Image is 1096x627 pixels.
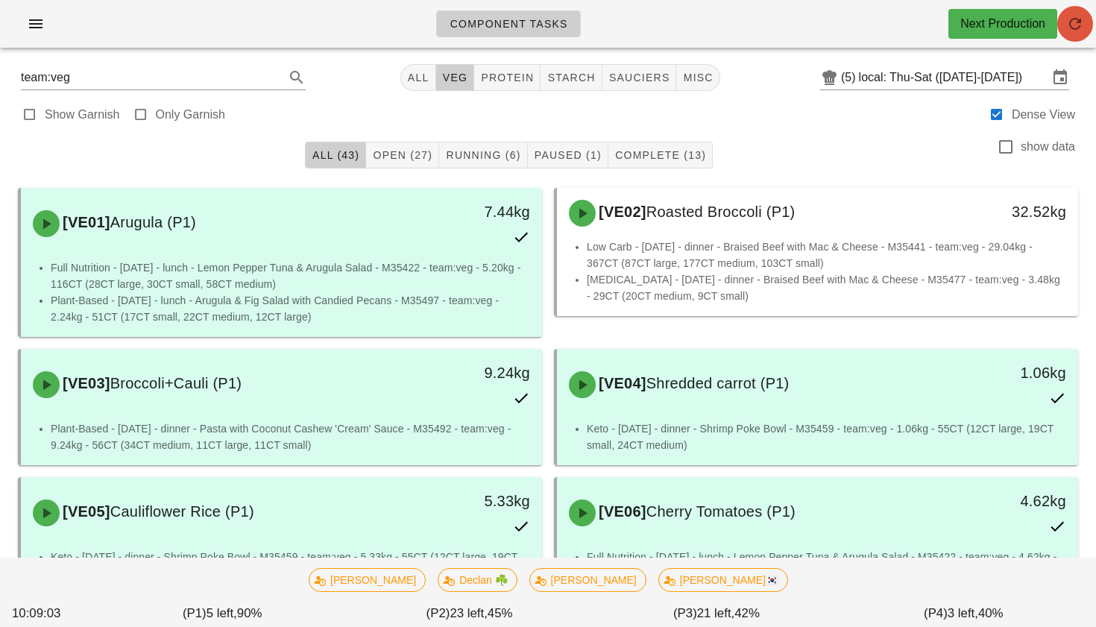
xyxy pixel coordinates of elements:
[955,200,1066,224] div: 32.52kg
[366,142,439,168] button: Open (27)
[51,292,530,325] li: Plant-Based - [DATE] - lunch - Arugula & Fig Salad with Candied Pecans - M35497 - team:veg - 2.24...
[667,569,778,591] span: [PERSON_NAME]🇰🇷
[419,361,530,385] div: 9.24kg
[608,72,670,84] span: sauciers
[840,601,1087,626] div: (P4) 40%
[51,259,530,292] li: Full Nutrition - [DATE] - lunch - Lemon Pepper Tuna & Arugula Salad - M35422 - team:veg - 5.20kg ...
[538,569,636,591] span: [PERSON_NAME]
[602,64,677,91] button: sauciers
[305,142,366,168] button: All (43)
[587,271,1066,304] li: [MEDICAL_DATA] - [DATE] - dinner - Braised Beef with Mac & Cheese - M35477 - team:veg - 3.48kg - ...
[534,149,602,161] span: Paused (1)
[596,375,646,391] span: [VE04]
[1012,107,1075,122] label: Dense View
[449,18,567,30] span: Component Tasks
[450,606,487,620] span: 23 left,
[955,489,1066,513] div: 4.62kg
[110,503,254,520] span: Cauliflower Rice (P1)
[608,142,713,168] button: Complete (13)
[528,142,608,168] button: Paused (1)
[596,503,646,520] span: [VE06]
[45,107,120,122] label: Show Garnish
[110,214,196,230] span: Arugula (P1)
[593,601,840,626] div: (P3) 42%
[207,606,237,620] span: 5 left,
[346,601,593,626] div: (P2) 45%
[60,214,110,230] span: [VE01]
[614,149,706,161] span: Complete (13)
[99,601,346,626] div: (P1) 90%
[407,72,429,84] span: All
[318,569,416,591] span: [PERSON_NAME]
[960,15,1045,33] div: Next Production
[372,149,432,161] span: Open (27)
[156,107,225,122] label: Only Garnish
[51,420,530,453] li: Plant-Based - [DATE] - dinner - Pasta with Coconut Cashew 'Cream' Sauce - M35492 - team:veg - 9.2...
[110,375,242,391] span: Broccoli+Cauli (P1)
[442,72,468,84] span: veg
[60,375,110,391] span: [VE03]
[948,606,978,620] span: 3 left,
[474,64,541,91] button: protein
[547,72,595,84] span: starch
[646,503,796,520] span: Cherry Tomatoes (P1)
[541,64,602,91] button: starch
[682,72,713,84] span: misc
[60,503,110,520] span: [VE05]
[419,200,530,224] div: 7.44kg
[312,149,359,161] span: All (43)
[439,142,527,168] button: Running (6)
[955,361,1066,385] div: 1.06kg
[587,420,1066,453] li: Keto - [DATE] - dinner - Shrimp Poke Bowl - M35459 - team:veg - 1.06kg - 55CT (12CT large, 19CT s...
[841,70,859,85] div: (5)
[697,606,734,620] span: 21 left,
[676,64,719,91] button: misc
[400,64,436,91] button: All
[596,204,646,220] span: [VE02]
[646,375,790,391] span: Shredded carrot (P1)
[436,10,580,37] a: Component Tasks
[419,489,530,513] div: 5.33kg
[587,239,1066,271] li: Low Carb - [DATE] - dinner - Braised Beef with Mac & Cheese - M35441 - team:veg - 29.04kg - 367CT...
[436,64,475,91] button: veg
[9,601,99,626] div: 10:09:03
[480,72,534,84] span: protein
[445,149,520,161] span: Running (6)
[646,204,796,220] span: Roasted Broccoli (P1)
[587,549,1066,582] li: Full Nutrition - [DATE] - lunch - Lemon Pepper Tuna & Arugula Salad - M35422 - team:veg - 4.62kg ...
[447,569,507,591] span: Declan ☘️
[51,549,530,582] li: Keto - [DATE] - dinner - Shrimp Poke Bowl - M35459 - team:veg - 5.33kg - 55CT (12CT large, 19CT s...
[1021,139,1075,154] label: show data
